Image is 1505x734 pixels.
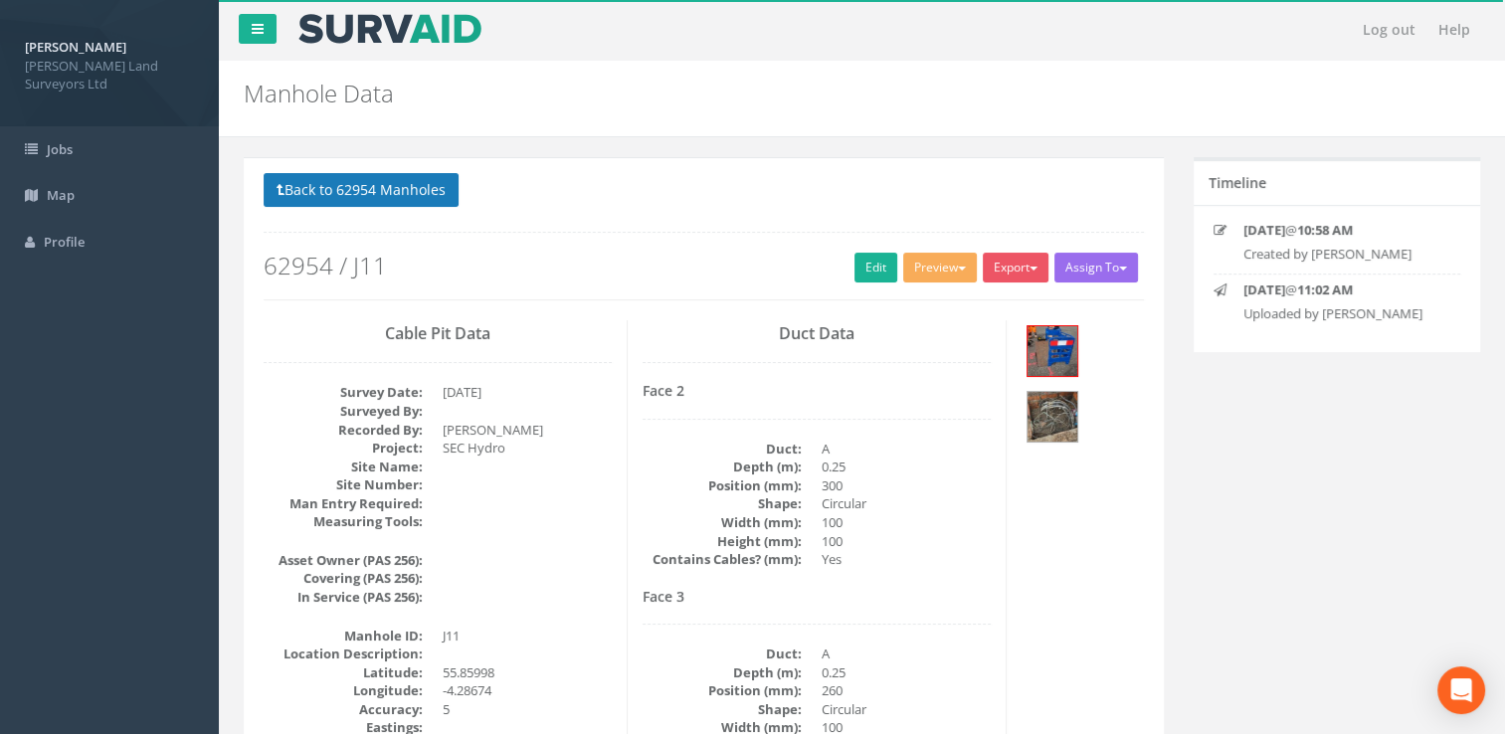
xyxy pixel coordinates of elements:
[822,513,991,532] dd: 100
[1028,392,1077,442] img: 7d375bc5-256e-7919-f7f3-6ce0d4aa8a8c_7d26ac5b-48b5-7150-a3cd-ae1e10bc934e_thumb.jpg
[264,644,423,663] dt: Location Description:
[983,253,1048,282] button: Export
[643,383,991,398] h4: Face 2
[1243,221,1444,240] p: @
[1243,280,1444,299] p: @
[264,253,1144,278] h2: 62954 / J11
[264,551,423,570] dt: Asset Owner (PAS 256):
[264,383,423,402] dt: Survey Date:
[643,681,802,700] dt: Position (mm):
[1297,221,1353,239] strong: 10:58 AM
[264,681,423,700] dt: Longitude:
[903,253,977,282] button: Preview
[643,550,802,569] dt: Contains Cables? (mm):
[443,663,612,682] dd: 55.85998
[25,57,194,93] span: [PERSON_NAME] Land Surveyors Ltd
[1243,304,1444,323] p: Uploaded by [PERSON_NAME]
[822,681,991,700] dd: 260
[264,588,423,607] dt: In Service (PAS 256):
[264,494,423,513] dt: Man Entry Required:
[264,475,423,494] dt: Site Number:
[822,700,991,719] dd: Circular
[822,440,991,459] dd: A
[822,663,991,682] dd: 0.25
[643,458,802,476] dt: Depth (m):
[643,494,802,513] dt: Shape:
[44,233,85,251] span: Profile
[264,173,459,207] button: Back to 62954 Manholes
[822,476,991,495] dd: 300
[822,550,991,569] dd: Yes
[854,253,897,282] a: Edit
[643,589,991,604] h4: Face 3
[264,663,423,682] dt: Latitude:
[47,186,75,204] span: Map
[443,421,612,440] dd: [PERSON_NAME]
[643,440,802,459] dt: Duct:
[264,402,423,421] dt: Surveyed By:
[822,458,991,476] dd: 0.25
[822,494,991,513] dd: Circular
[643,700,802,719] dt: Shape:
[1028,326,1077,376] img: 7d375bc5-256e-7919-f7f3-6ce0d4aa8a8c_9e6158ed-911f-6b74-394f-fe2a856e57b2_thumb.jpg
[643,644,802,663] dt: Duct:
[1437,666,1485,714] div: Open Intercom Messenger
[643,325,991,343] h3: Duct Data
[25,33,194,93] a: [PERSON_NAME] [PERSON_NAME] Land Surveyors Ltd
[1054,253,1138,282] button: Assign To
[1243,280,1285,298] strong: [DATE]
[443,627,612,645] dd: J11
[822,644,991,663] dd: A
[25,38,126,56] strong: [PERSON_NAME]
[643,663,802,682] dt: Depth (m):
[264,325,612,343] h3: Cable Pit Data
[443,383,612,402] dd: [DATE]
[1209,175,1266,190] h5: Timeline
[822,532,991,551] dd: 100
[264,569,423,588] dt: Covering (PAS 256):
[47,140,73,158] span: Jobs
[443,681,612,700] dd: -4.28674
[643,476,802,495] dt: Position (mm):
[643,513,802,532] dt: Width (mm):
[1243,221,1285,239] strong: [DATE]
[443,439,612,458] dd: SEC Hydro
[264,627,423,645] dt: Manhole ID:
[264,421,423,440] dt: Recorded By:
[264,700,423,719] dt: Accuracy:
[443,700,612,719] dd: 5
[1243,245,1444,264] p: Created by [PERSON_NAME]
[1297,280,1353,298] strong: 11:02 AM
[643,532,802,551] dt: Height (mm):
[264,512,423,531] dt: Measuring Tools:
[244,81,1269,106] h2: Manhole Data
[264,458,423,476] dt: Site Name:
[264,439,423,458] dt: Project:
